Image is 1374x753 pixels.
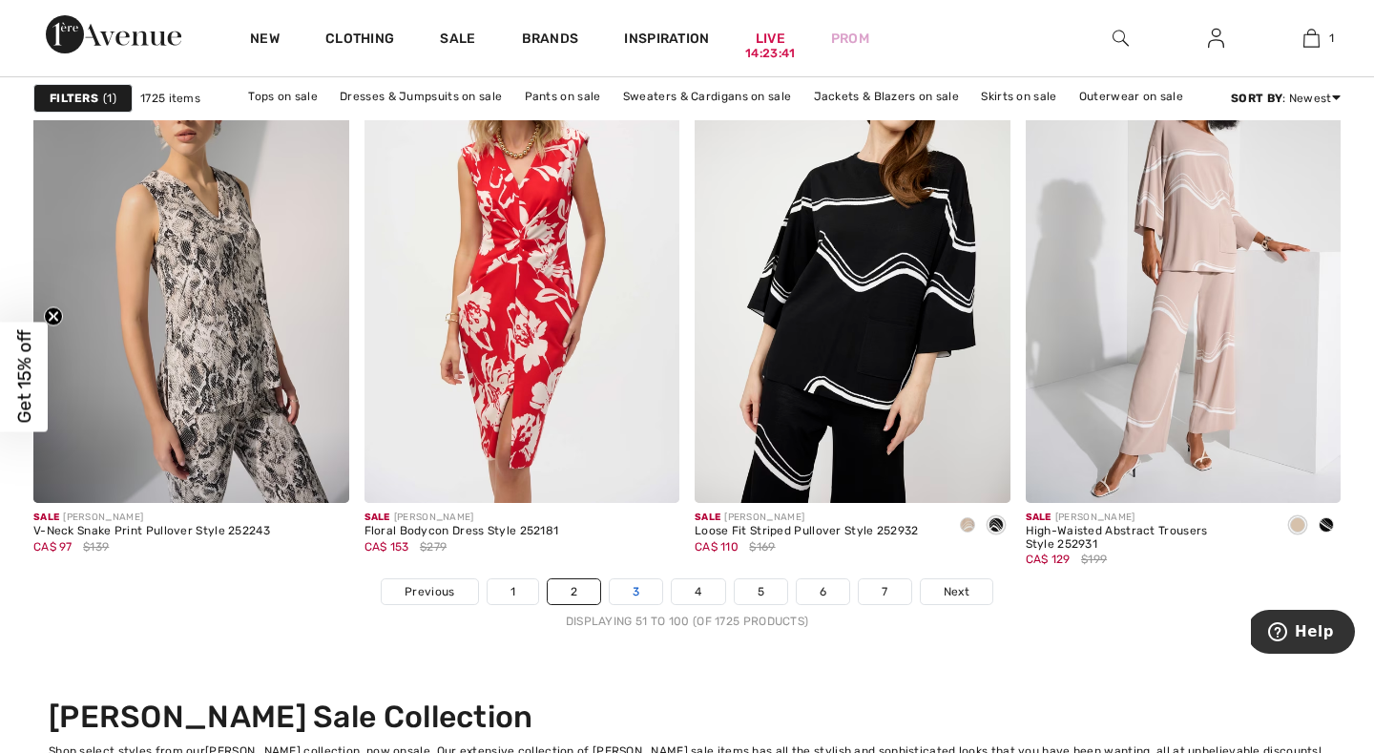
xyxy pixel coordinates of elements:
[695,511,919,525] div: [PERSON_NAME]
[953,511,982,542] div: Dune/ecru
[1193,27,1239,51] a: Sign In
[610,579,662,604] a: 3
[672,579,724,604] a: 4
[1208,27,1224,50] img: My Info
[364,512,390,523] span: Sale
[1026,553,1071,566] span: CA$ 129
[1081,551,1107,568] span: $199
[364,525,559,538] div: Floral Bodycon Dress Style 252181
[250,31,280,51] a: New
[695,540,739,554] span: CA$ 110
[695,525,919,538] div: Loose Fit Striped Pullover Style 252932
[440,31,475,51] a: Sale
[49,699,1325,735] h2: [PERSON_NAME] Sale Collection
[695,512,720,523] span: Sale
[982,511,1010,542] div: Black/Ecru
[1264,27,1358,50] a: 1
[330,84,511,109] a: Dresses & Jumpsuits on sale
[1251,610,1355,658] iframe: Opens a widget where you can find more information
[364,30,680,503] img: Floral Bodycon Dress Style 252181. Red/cream
[859,579,910,604] a: 7
[44,306,63,325] button: Close teaser
[1026,30,1342,503] img: High-Waisted Abstract Trousers Style 252931. Dune/ecru
[735,579,787,604] a: 5
[364,511,559,525] div: [PERSON_NAME]
[46,15,181,53] img: 1ère Avenue
[33,512,59,523] span: Sale
[140,90,200,107] span: 1725 items
[1026,512,1051,523] span: Sale
[749,538,775,555] span: $169
[548,579,600,604] a: 2
[103,90,116,107] span: 1
[33,613,1341,630] div: Displaying 51 to 100 (of 1725 products)
[420,538,447,555] span: $279
[624,31,709,51] span: Inspiration
[831,29,869,49] a: Prom
[364,540,409,554] span: CA$ 153
[239,84,327,109] a: Tops on sale
[1312,511,1341,542] div: Black/Ecru
[944,583,969,600] span: Next
[614,84,801,109] a: Sweaters & Cardigans on sale
[971,84,1066,109] a: Skirts on sale
[325,31,394,51] a: Clothing
[405,583,454,600] span: Previous
[1070,84,1193,109] a: Outerwear on sale
[83,538,109,555] span: $139
[33,578,1341,630] nav: Page navigation
[33,525,270,538] div: V-Neck Snake Print Pullover Style 252243
[522,31,579,51] a: Brands
[1026,525,1269,552] div: High-Waisted Abstract Trousers Style 252931
[50,90,98,107] strong: Filters
[1026,511,1269,525] div: [PERSON_NAME]
[1231,92,1282,105] strong: Sort By
[756,29,785,49] a: Live14:23:41
[745,45,795,63] div: 14:23:41
[515,84,611,109] a: Pants on sale
[382,579,477,604] a: Previous
[695,30,1010,503] img: Loose Fit Striped Pullover Style 252932. Dune/ecru
[1329,30,1334,47] span: 1
[13,330,35,424] span: Get 15% off
[1303,27,1320,50] img: My Bag
[1113,27,1129,50] img: search the website
[33,540,73,554] span: CA$ 97
[797,579,849,604] a: 6
[804,84,969,109] a: Jackets & Blazers on sale
[33,511,270,525] div: [PERSON_NAME]
[1231,90,1341,107] div: : Newest
[33,30,349,503] img: V-Neck Snake Print Pullover Style 252243. Beige/multi
[1283,511,1312,542] div: Dune/ecru
[921,579,992,604] a: Next
[488,579,538,604] a: 1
